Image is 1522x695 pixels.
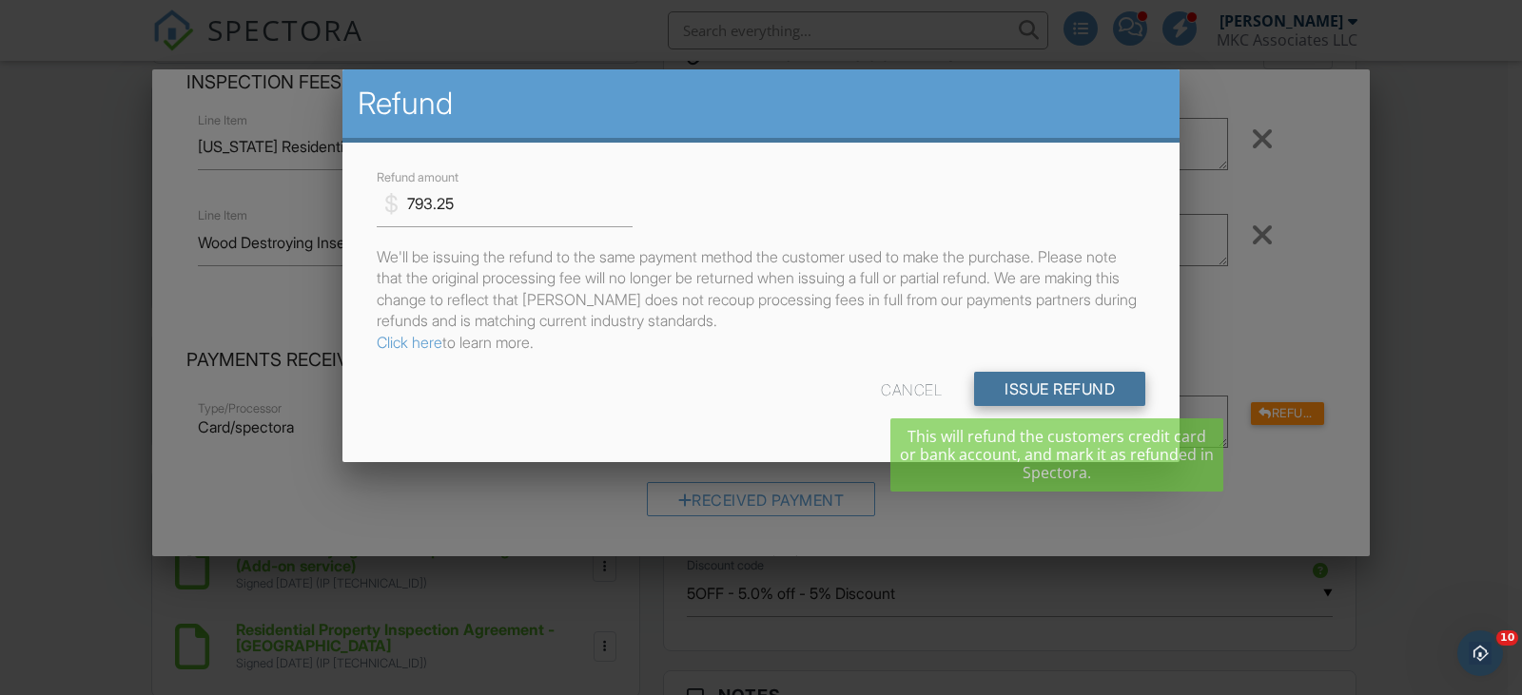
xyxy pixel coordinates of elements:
[384,188,399,221] div: $
[377,169,459,186] label: Refund amount
[1457,630,1503,676] iframe: Intercom live chat
[377,246,1145,353] p: We'll be issuing the refund to the same payment method the customer used to make the purchase. Pl...
[881,372,942,406] div: Cancel
[358,85,1164,123] h2: Refund
[1496,630,1518,646] span: 10
[974,372,1145,406] input: Issue Refund
[377,333,442,352] a: Click here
